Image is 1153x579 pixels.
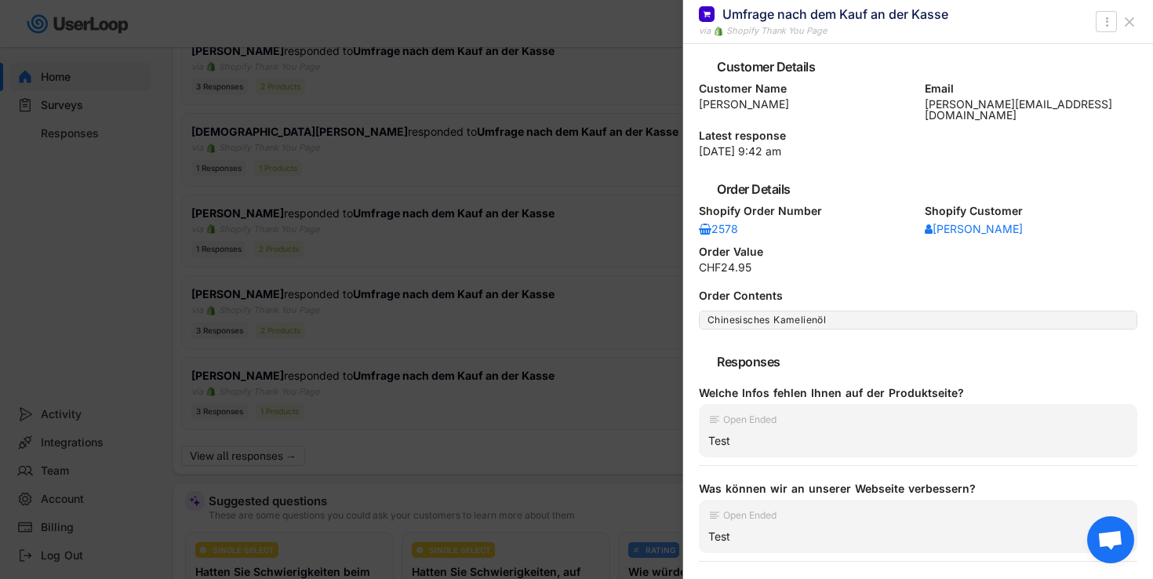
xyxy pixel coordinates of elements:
[708,434,1128,448] div: Test
[699,246,1137,257] div: Order Value
[723,415,777,424] div: Open Ended
[723,511,777,520] div: Open Ended
[699,482,1125,496] div: Was können wir an unserer Webseite verbessern?
[699,224,746,235] div: 2578
[925,221,1023,237] a: [PERSON_NAME]
[717,183,1112,195] div: Order Details
[708,530,1128,544] div: Test
[714,27,723,36] img: 1156660_ecommerce_logo_shopify_icon%20%281%29.png
[1105,13,1108,30] text: 
[717,355,1112,368] div: Responses
[717,60,1112,73] div: Customer Details
[699,290,1137,301] div: Order Contents
[699,221,746,237] a: 2578
[925,83,1138,94] div: Email
[1087,516,1134,563] div: Chat öffnen
[699,24,711,38] div: via
[699,386,1125,400] div: Welche Infos fehlen Ihnen auf der Produktseite?
[699,206,912,217] div: Shopify Order Number
[722,5,948,23] div: Umfrage nach dem Kauf an der Kasse
[699,83,912,94] div: Customer Name
[925,224,1023,235] div: [PERSON_NAME]
[699,130,1137,141] div: Latest response
[707,314,1129,326] div: Chinesisches Kamelienöl
[699,146,1137,157] div: [DATE] 9:42 am
[1099,13,1115,31] button: 
[699,262,1137,273] div: CHF24.95
[925,99,1138,121] div: [PERSON_NAME][EMAIL_ADDRESS][DOMAIN_NAME]
[726,24,827,38] div: Shopify Thank You Page
[699,99,912,110] div: [PERSON_NAME]
[925,206,1138,217] div: Shopify Customer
